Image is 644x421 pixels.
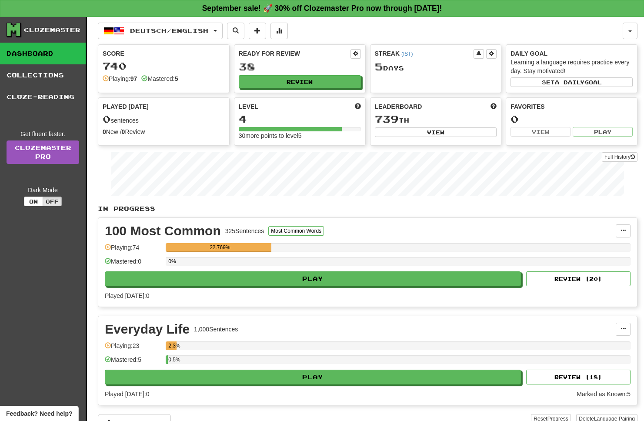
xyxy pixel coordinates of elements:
[103,102,149,111] span: Played [DATE]
[105,292,149,299] span: Played [DATE]: 0
[225,227,264,235] div: 325 Sentences
[103,60,225,71] div: 740
[141,74,178,83] div: Mastered:
[401,51,413,57] a: (IST)
[103,49,225,58] div: Score
[103,127,225,136] div: New / Review
[239,61,361,72] div: 38
[105,271,521,286] button: Play
[130,27,208,34] span: Deutsch / English
[105,243,161,257] div: Playing: 74
[194,325,238,334] div: 1,000 Sentences
[103,114,225,125] div: sentences
[7,186,79,194] div: Dark Mode
[573,127,633,137] button: Play
[202,4,442,13] strong: September sale! 🚀 30% off Clozemaster Pro now through [DATE]!
[43,197,62,206] button: Off
[511,49,633,58] div: Daily Goal
[555,79,584,85] span: a daily
[6,409,72,418] span: Open feedback widget
[105,355,161,370] div: Mastered: 5
[168,341,176,350] div: 2.3%
[239,102,258,111] span: Level
[511,77,633,87] button: Seta dailygoal
[375,114,497,125] div: th
[239,131,361,140] div: 30 more points to level 5
[7,140,79,164] a: ClozemasterPro
[511,58,633,75] div: Learning a language requires practice every day. Stay motivated!
[24,26,80,34] div: Clozemaster
[375,113,399,125] span: 739
[511,114,633,124] div: 0
[526,271,631,286] button: Review (20)
[375,61,497,73] div: Day s
[105,323,190,336] div: Everyday Life
[175,75,178,82] strong: 5
[105,257,161,271] div: Mastered: 0
[105,370,521,384] button: Play
[24,197,43,206] button: On
[168,243,271,252] div: 22.769%
[122,128,125,135] strong: 0
[491,102,497,111] span: This week in points, UTC
[130,75,137,82] strong: 97
[105,341,161,356] div: Playing: 23
[268,226,324,236] button: Most Common Words
[103,113,111,125] span: 0
[227,23,244,39] button: Search sentences
[511,127,571,137] button: View
[249,23,266,39] button: Add sentence to collection
[375,127,497,137] button: View
[103,128,106,135] strong: 0
[270,23,288,39] button: More stats
[375,60,383,73] span: 5
[105,391,149,398] span: Played [DATE]: 0
[7,130,79,138] div: Get fluent faster.
[239,75,361,88] button: Review
[602,152,637,162] button: Full History
[103,74,137,83] div: Playing:
[239,114,361,124] div: 4
[577,390,631,398] div: Marked as Known: 5
[239,49,350,58] div: Ready for Review
[375,49,474,58] div: Streak
[355,102,361,111] span: Score more points to level up
[98,23,223,39] button: Deutsch/English
[526,370,631,384] button: Review (18)
[105,224,221,237] div: 100 Most Common
[375,102,422,111] span: Leaderboard
[98,204,637,213] p: In Progress
[511,102,633,111] div: Favorites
